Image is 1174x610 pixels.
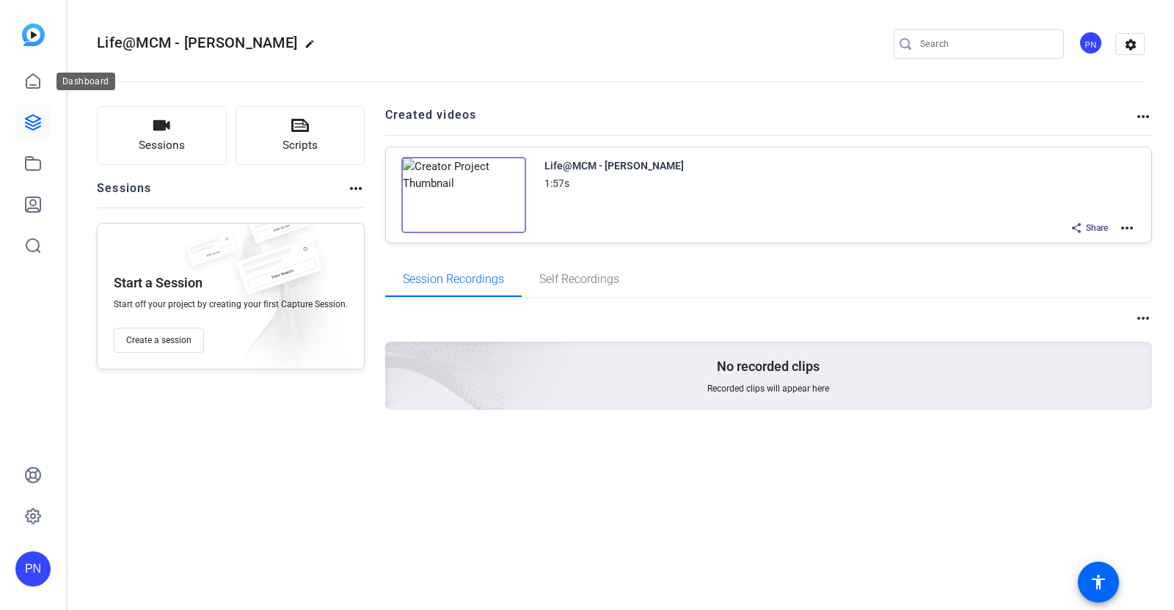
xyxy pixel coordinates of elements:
[401,157,526,233] img: Creator Project Thumbnail
[238,202,319,255] img: fake-session.png
[178,232,244,276] img: fake-session.png
[717,358,820,375] p: No recorded clips
[236,106,365,165] button: Scripts
[1079,31,1103,55] div: PN
[97,180,152,207] h2: Sessions
[539,273,619,285] span: Self Recordings
[282,137,318,154] span: Scripts
[221,197,571,515] img: embarkstudio-empty-session.png
[1116,34,1145,56] mat-icon: settings
[56,73,115,90] div: Dashboard
[1134,108,1152,125] mat-icon: more_horiz
[1079,31,1104,56] ngx-avatar: Puneet Nayyar
[544,157,684,174] div: Life@MCM - [PERSON_NAME]
[305,39,322,56] mat-icon: edit
[97,34,297,51] span: Life@MCM - [PERSON_NAME]
[224,238,334,311] img: fake-session.png
[15,551,51,587] div: PN
[97,106,227,165] button: Sessions
[114,298,348,310] span: Start off your project by creating your first Capture Session.
[347,180,365,197] mat-icon: more_horiz
[114,328,204,353] button: Create a session
[1090,573,1107,591] mat-icon: accessibility
[114,274,203,292] p: Start a Session
[544,174,569,192] div: 1:57s
[920,35,1052,53] input: Search
[1134,309,1152,327] mat-icon: more_horiz
[1118,219,1136,237] mat-icon: more_horiz
[126,334,192,346] span: Create a session
[22,23,45,46] img: blue-gradient.svg
[1086,222,1108,234] span: Share
[139,137,185,154] span: Sessions
[403,273,504,285] span: Session Recordings
[385,106,1135,135] h2: Created videos
[707,383,829,394] span: Recorded clips will appear here
[214,219,357,376] img: embarkstudio-empty-session.png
